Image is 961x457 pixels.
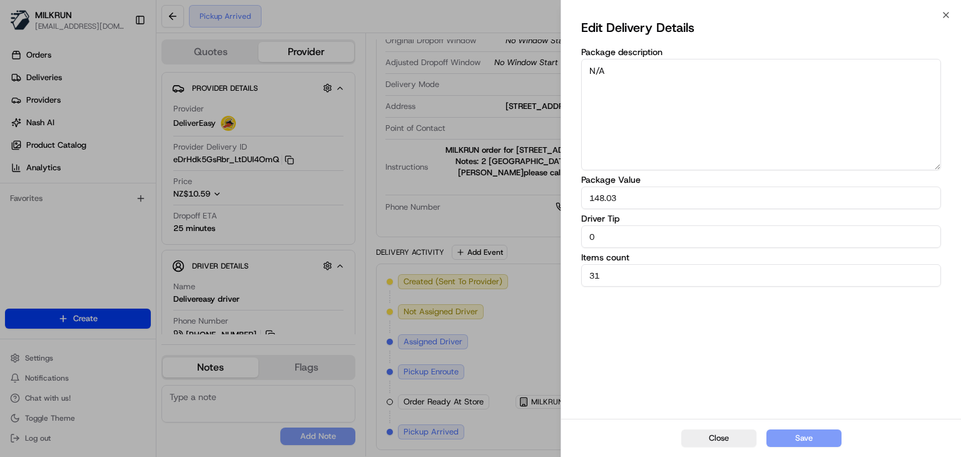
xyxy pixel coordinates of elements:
[581,175,941,184] label: Package Value
[581,187,941,209] input: Enter package value
[581,225,941,248] input: Enter package value
[581,253,941,262] label: Items count
[581,59,941,170] textarea: N/A
[681,429,756,447] button: Close
[581,264,941,287] input: Enter items count
[581,214,941,223] label: Driver Tip
[581,48,941,56] label: Package description
[581,18,694,38] h2: Edit Delivery Details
